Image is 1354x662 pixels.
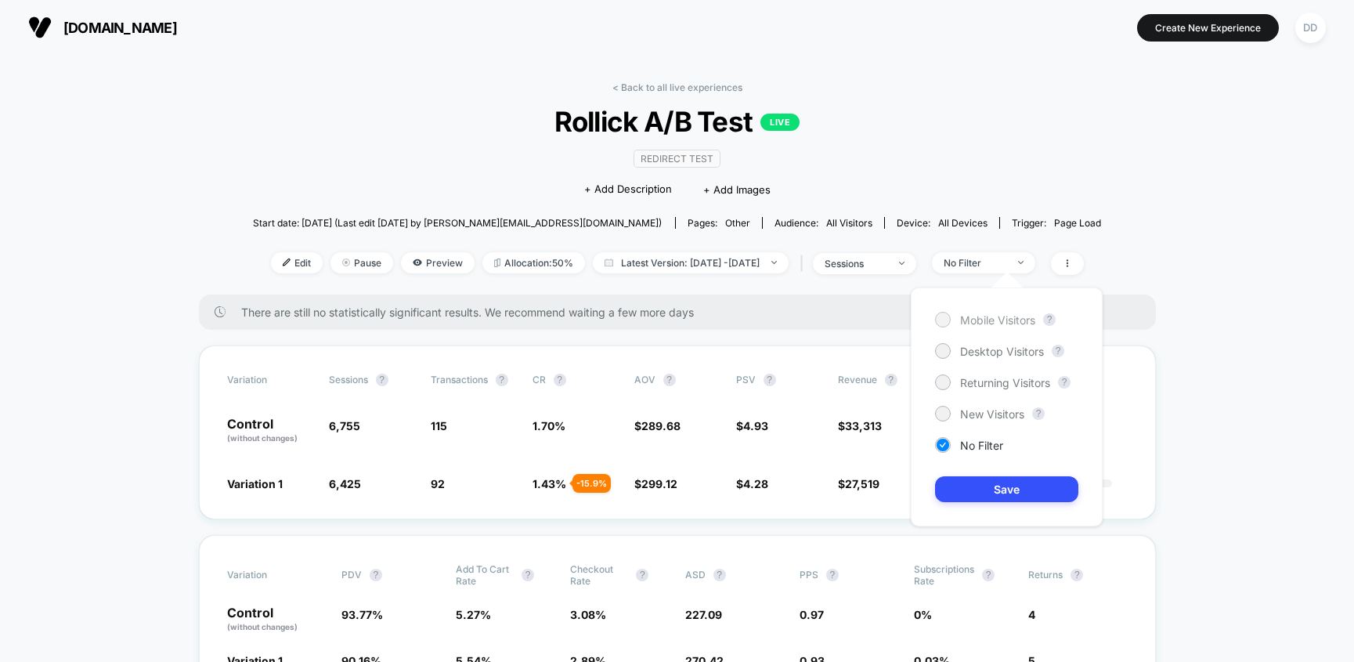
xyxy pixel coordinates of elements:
[736,477,768,490] span: $
[1295,13,1326,43] div: DD
[1054,217,1101,229] span: Page Load
[376,374,388,386] button: ?
[283,259,291,266] img: edit
[1028,608,1035,621] span: 4
[1058,376,1071,389] button: ?
[636,569,648,581] button: ?
[1291,12,1331,44] button: DD
[771,261,777,264] img: end
[641,477,677,490] span: 299.12
[227,433,298,443] span: (without changes)
[1071,569,1083,581] button: ?
[605,259,613,266] img: calendar
[641,419,681,432] span: 289.68
[825,258,887,270] div: sessions
[685,569,706,581] span: ASD
[884,217,999,229] span: Device:
[634,150,720,168] span: Redirect Test
[736,419,768,432] span: $
[570,563,628,587] span: Checkout Rate
[341,608,383,621] span: 93.77 %
[774,217,872,229] div: Audience:
[496,374,508,386] button: ?
[295,105,1059,138] span: Rollick A/B Test
[533,477,566,490] span: 1.43 %
[227,477,283,490] span: Variation 1
[227,606,326,633] p: Control
[329,477,361,490] span: 6,425
[431,374,488,385] span: Transactions
[554,374,566,386] button: ?
[271,252,323,273] span: Edit
[456,563,514,587] span: Add To Cart Rate
[885,374,897,386] button: ?
[800,569,818,581] span: PPS
[960,376,1050,389] span: Returning Visitors
[826,569,839,581] button: ?
[329,374,368,385] span: Sessions
[944,257,1006,269] div: No Filter
[241,306,1125,319] span: There are still no statistically significant results. We recommend waiting a few more days
[522,569,534,581] button: ?
[838,419,882,432] span: $
[63,20,177,36] span: [DOMAIN_NAME]
[431,477,445,490] span: 92
[688,217,750,229] div: Pages:
[227,374,313,386] span: Variation
[743,477,768,490] span: 4.28
[845,477,879,490] span: 27,519
[341,569,362,581] span: PDV
[826,217,872,229] span: All Visitors
[725,217,750,229] span: other
[494,259,500,267] img: rebalance
[227,418,313,444] p: Control
[634,419,681,432] span: $
[584,182,672,197] span: + Add Description
[533,374,546,385] span: CR
[482,252,585,273] span: Allocation: 50%
[685,608,722,621] span: 227.09
[960,313,1035,327] span: Mobile Visitors
[227,563,313,587] span: Variation
[370,569,382,581] button: ?
[982,569,995,581] button: ?
[914,608,932,621] span: 0 %
[342,259,350,266] img: end
[23,15,182,40] button: [DOMAIN_NAME]
[960,439,1003,452] span: No Filter
[800,608,824,621] span: 0.97
[703,183,771,196] span: + Add Images
[960,345,1044,358] span: Desktop Visitors
[456,608,491,621] span: 5.27 %
[838,374,877,385] span: Revenue
[736,374,756,385] span: PSV
[634,374,655,385] span: AOV
[1018,261,1024,264] img: end
[760,114,800,131] p: LIVE
[663,374,676,386] button: ?
[935,476,1078,502] button: Save
[431,419,447,432] span: 115
[329,419,360,432] span: 6,755
[914,563,974,587] span: Subscriptions Rate
[330,252,393,273] span: Pause
[1032,407,1045,420] button: ?
[1028,569,1063,581] span: Returns
[1052,345,1064,357] button: ?
[713,569,726,581] button: ?
[634,477,677,490] span: $
[1012,217,1101,229] div: Trigger:
[899,262,904,265] img: end
[845,419,882,432] span: 33,313
[796,252,813,275] span: |
[938,217,988,229] span: all devices
[572,474,611,493] div: - 15.9 %
[593,252,789,273] span: Latest Version: [DATE] - [DATE]
[28,16,52,39] img: Visually logo
[764,374,776,386] button: ?
[253,217,662,229] span: Start date: [DATE] (Last edit [DATE] by [PERSON_NAME][EMAIL_ADDRESS][DOMAIN_NAME])
[570,608,606,621] span: 3.08 %
[227,622,298,631] span: (without changes)
[533,419,565,432] span: 1.70 %
[960,407,1024,421] span: New Visitors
